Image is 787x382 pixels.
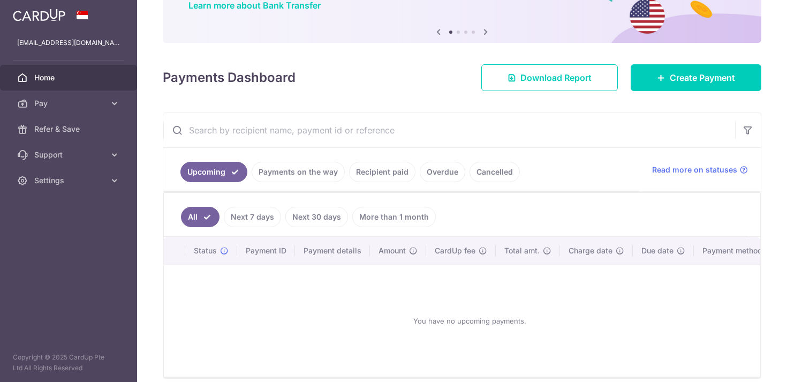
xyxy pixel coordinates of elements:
[670,71,735,84] span: Create Payment
[237,237,295,265] th: Payment ID
[163,113,735,147] input: Search by recipient name, payment id or reference
[13,9,65,21] img: CardUp
[285,207,348,227] a: Next 30 days
[34,124,105,134] span: Refer & Save
[504,245,540,256] span: Total amt.
[420,162,465,182] a: Overdue
[470,162,520,182] a: Cancelled
[652,164,748,175] a: Read more on statuses
[569,245,612,256] span: Charge date
[631,64,761,91] a: Create Payment
[181,207,220,227] a: All
[641,245,674,256] span: Due date
[252,162,345,182] a: Payments on the way
[481,64,618,91] a: Download Report
[295,237,370,265] th: Payment details
[17,38,120,48] p: [EMAIL_ADDRESS][DOMAIN_NAME]
[352,207,436,227] a: More than 1 month
[163,68,296,87] h4: Payments Dashboard
[652,164,737,175] span: Read more on statuses
[224,207,281,227] a: Next 7 days
[435,245,475,256] span: CardUp fee
[180,162,247,182] a: Upcoming
[520,71,592,84] span: Download Report
[177,274,762,368] div: You have no upcoming payments.
[694,237,775,265] th: Payment method
[34,149,105,160] span: Support
[349,162,415,182] a: Recipient paid
[34,175,105,186] span: Settings
[379,245,406,256] span: Amount
[34,98,105,109] span: Pay
[25,8,47,17] span: Help
[34,72,105,83] span: Home
[194,245,217,256] span: Status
